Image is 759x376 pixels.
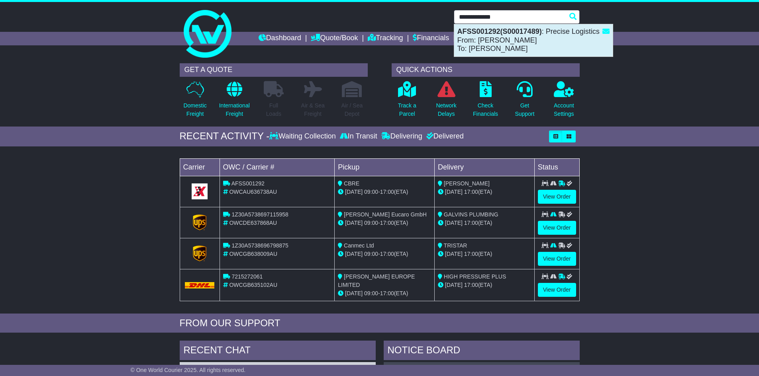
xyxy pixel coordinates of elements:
[219,101,250,118] p: International Freight
[444,211,498,218] span: GALVINS PLUMBING
[515,101,534,118] p: Get Support
[413,32,449,45] a: Financials
[464,251,478,257] span: 17:00
[435,81,457,123] a: NetworkDelays
[398,101,416,118] p: Track a Parcel
[311,32,358,45] a: Quote/Book
[344,180,359,187] span: CBRE
[514,81,535,123] a: GetSupport
[380,290,394,296] span: 17:00
[338,132,379,141] div: In Transit
[473,81,498,123] a: CheckFinancials
[445,282,463,288] span: [DATE]
[264,101,284,118] p: Full Loads
[464,220,478,226] span: 17:00
[473,101,498,118] p: Check Financials
[534,158,579,176] td: Status
[180,131,270,142] div: RECENT ACTIVITY -
[193,214,206,230] img: GetCarrierServiceLogo
[438,219,531,227] div: (ETA)
[219,81,250,123] a: InternationalFreight
[193,245,206,261] img: GetCarrierServiceLogo
[384,341,580,362] div: NOTICE BOARD
[538,221,576,235] a: View Order
[454,24,613,56] div: : Precise Logistics From: [PERSON_NAME] To: [PERSON_NAME]
[341,101,363,118] p: Air / Sea Depot
[364,189,378,195] span: 09:00
[344,242,374,249] span: Canmec Ltd
[444,273,506,280] span: HIGH PRESSURE PLUS
[380,220,394,226] span: 17:00
[380,251,394,257] span: 17:00
[438,281,531,289] div: (ETA)
[538,283,576,297] a: View Order
[131,367,246,373] span: © One World Courier 2025. All rights reserved.
[553,81,575,123] a: AccountSettings
[364,251,378,257] span: 09:00
[231,211,288,218] span: 1Z30A5738697115958
[229,189,277,195] span: OWCAU636738AU
[229,282,277,288] span: OWCGB635102AU
[445,251,463,257] span: [DATE]
[338,188,431,196] div: - (ETA)
[464,282,478,288] span: 17:00
[229,220,277,226] span: OWCDE637868AU
[345,290,363,296] span: [DATE]
[231,242,288,249] span: 1Z30A5738696798875
[335,158,435,176] td: Pickup
[457,27,542,35] strong: AFSS001292(S00017489)
[464,189,478,195] span: 17:00
[538,252,576,266] a: View Order
[259,32,301,45] a: Dashboard
[438,188,531,196] div: (ETA)
[438,250,531,258] div: (ETA)
[444,180,490,187] span: [PERSON_NAME]
[338,289,431,298] div: - (ETA)
[445,220,463,226] span: [DATE]
[185,282,215,288] img: DHL.png
[338,250,431,258] div: - (ETA)
[344,211,427,218] span: [PERSON_NAME] Eucaro GmbH
[183,81,207,123] a: DomesticFreight
[180,158,220,176] td: Carrier
[269,132,337,141] div: Waiting Collection
[180,341,376,362] div: RECENT CHAT
[364,220,378,226] span: 09:00
[364,290,378,296] span: 09:00
[345,251,363,257] span: [DATE]
[398,81,417,123] a: Track aParcel
[538,190,576,204] a: View Order
[192,183,208,199] img: GetCarrierServiceLogo
[380,189,394,195] span: 17:00
[445,189,463,195] span: [DATE]
[379,132,424,141] div: Delivering
[444,242,467,249] span: TRISTAR
[301,101,325,118] p: Air & Sea Freight
[231,180,265,187] span: AFSS001292
[229,251,277,257] span: OWCGB638009AU
[231,273,263,280] span: 7215272061
[338,219,431,227] div: - (ETA)
[345,189,363,195] span: [DATE]
[392,63,580,77] div: QUICK ACTIONS
[368,32,403,45] a: Tracking
[338,273,415,288] span: [PERSON_NAME] EUROPE LIMITED
[554,101,574,118] p: Account Settings
[183,101,206,118] p: Domestic Freight
[345,220,363,226] span: [DATE]
[436,101,456,118] p: Network Delays
[424,132,464,141] div: Delivered
[220,158,335,176] td: OWC / Carrier #
[180,318,580,329] div: FROM OUR SUPPORT
[180,63,368,77] div: GET A QUOTE
[434,158,534,176] td: Delivery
